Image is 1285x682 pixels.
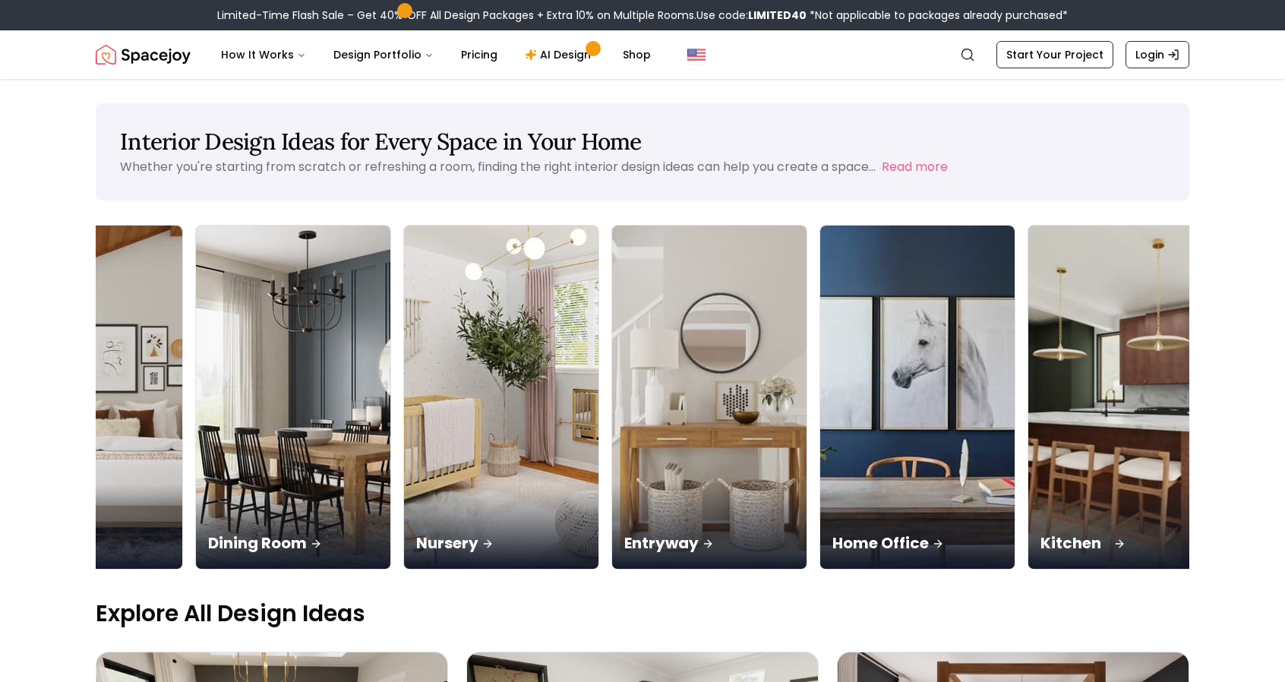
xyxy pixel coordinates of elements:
[624,532,794,554] p: Entryway
[611,39,663,70] a: Shop
[209,39,318,70] button: How It Works
[1040,532,1211,554] p: Kitchen
[416,532,586,554] p: Nursery
[96,39,191,70] a: Spacejoy
[820,226,1015,569] img: Home Office
[321,39,446,70] button: Design Portfolio
[120,158,876,175] p: Whether you're starting from scratch or refreshing a room, finding the right interior design idea...
[1024,217,1228,578] img: Kitchen
[208,532,378,554] p: Dining Room
[449,39,510,70] a: Pricing
[687,46,706,64] img: United States
[195,225,391,570] a: Dining RoomDining Room
[209,39,663,70] nav: Main
[1028,225,1223,570] a: KitchenKitchen
[612,226,807,569] img: Entryway
[120,128,1165,155] h1: Interior Design Ideas for Every Space in Your Home
[807,8,1068,23] span: *Not applicable to packages already purchased*
[696,8,807,23] span: Use code:
[403,225,599,570] a: NurseryNursery
[748,8,807,23] b: LIMITED40
[832,532,1002,554] p: Home Office
[196,226,390,569] img: Dining Room
[404,226,598,569] img: Nursery
[819,225,1015,570] a: Home OfficeHome Office
[217,8,1068,23] div: Limited-Time Flash Sale – Get 40% OFF All Design Packages + Extra 10% on Multiple Rooms.
[513,39,608,70] a: AI Design
[96,39,191,70] img: Spacejoy Logo
[96,30,1189,79] nav: Global
[611,225,807,570] a: EntrywayEntryway
[96,600,1189,627] p: Explore All Design Ideas
[1126,41,1189,68] a: Login
[882,158,948,176] button: Read more
[996,41,1113,68] a: Start Your Project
